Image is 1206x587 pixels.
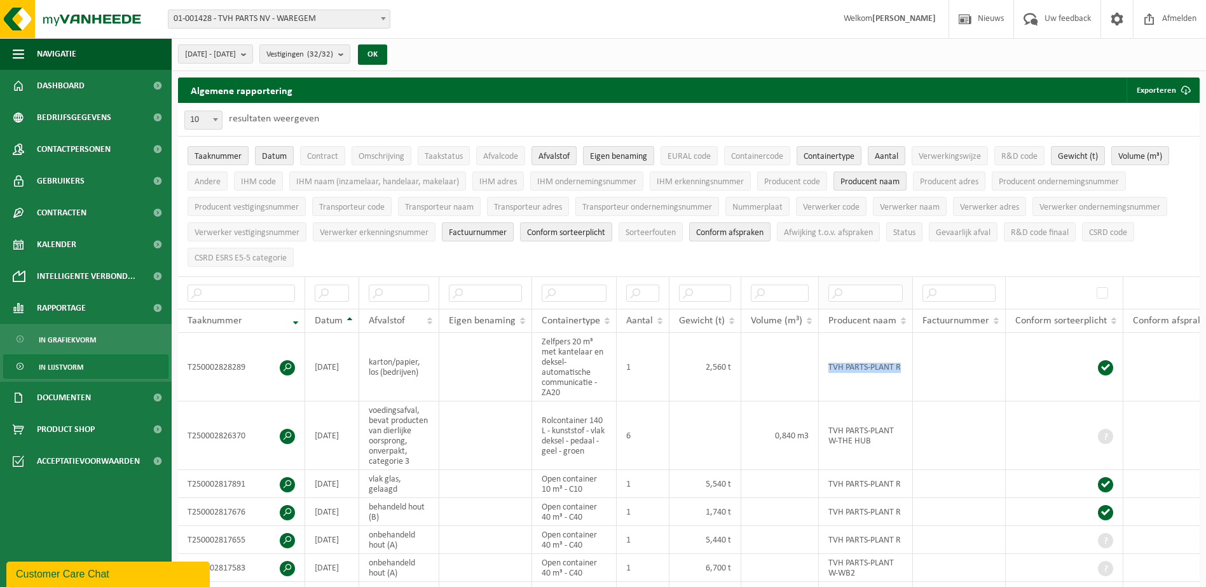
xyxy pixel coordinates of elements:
[999,177,1119,187] span: Producent ondernemingsnummer
[590,152,647,161] span: Eigen benaming
[319,203,385,212] span: Transporteur code
[255,146,294,165] button: DatumDatum: Activate to sort
[868,146,905,165] button: AantalAantal: Activate to sort
[1015,316,1107,326] span: Conform sorteerplicht
[449,228,507,238] span: Factuurnummer
[669,498,741,526] td: 1,740 t
[37,133,111,165] span: Contactpersonen
[886,222,922,241] button: StatusStatus: Activate to sort
[494,203,562,212] span: Transporteur adres
[626,228,676,238] span: Sorteerfouten
[575,197,719,216] button: Transporteur ondernemingsnummerTransporteur ondernemingsnummer : Activate to sort
[168,10,390,28] span: 01-001428 - TVH PARTS NV - WAREGEM
[872,14,936,24] strong: [PERSON_NAME]
[305,470,359,498] td: [DATE]
[359,401,439,470] td: voedingsafval, bevat producten van dierlijke oorsprong, onverpakt, categorie 3
[178,526,305,554] td: T250002817655
[37,165,85,197] span: Gebruikers
[777,222,880,241] button: Afwijking t.o.v. afsprakenAfwijking t.o.v. afspraken: Activate to sort
[532,526,617,554] td: Open container 40 m³ - C40
[537,177,636,187] span: IHM ondernemingsnummer
[476,146,525,165] button: AfvalcodeAfvalcode: Activate to sort
[819,333,913,401] td: TVH PARTS-PLANT R
[617,498,669,526] td: 1
[626,316,653,326] span: Aantal
[1111,146,1169,165] button: Volume (m³)Volume (m³): Activate to sort
[828,316,896,326] span: Producent naam
[527,228,605,238] span: Conform sorteerplicht
[531,146,577,165] button: AfvalstofAfvalstof: Activate to sort
[1127,78,1198,103] button: Exporteren
[37,382,91,414] span: Documenten
[679,316,725,326] span: Gewicht (t)
[840,177,900,187] span: Producent naam
[442,222,514,241] button: FactuurnummerFactuurnummer: Activate to sort
[359,333,439,401] td: karton/papier, los (bedrijven)
[307,152,338,161] span: Contract
[479,177,517,187] span: IHM adres
[305,401,359,470] td: [DATE]
[833,172,907,191] button: Producent naamProducent naam: Activate to sort
[307,50,333,58] count: (32/32)
[449,316,516,326] span: Eigen benaming
[669,526,741,554] td: 5,440 t
[405,203,474,212] span: Transporteur naam
[37,414,95,445] span: Product Shop
[669,554,741,582] td: 6,700 t
[1039,203,1160,212] span: Verwerker ondernemingsnummer
[819,470,913,498] td: TVH PARTS-PLANT R
[315,316,343,326] span: Datum
[305,333,359,401] td: [DATE]
[803,203,860,212] span: Verwerker code
[185,45,236,64] span: [DATE] - [DATE]
[37,292,86,324] span: Rapportage
[178,44,253,64] button: [DATE] - [DATE]
[188,222,306,241] button: Verwerker vestigingsnummerVerwerker vestigingsnummer: Activate to sort
[178,401,305,470] td: T250002826370
[880,203,940,212] span: Verwerker naam
[37,445,140,477] span: Acceptatievoorwaarden
[1001,152,1038,161] span: R&D code
[532,498,617,526] td: Open container 40 m³ - C40
[184,111,223,130] span: 10
[994,146,1045,165] button: R&D codeR&amp;D code: Activate to sort
[696,228,764,238] span: Conform afspraken
[538,152,570,161] span: Afvalstof
[725,197,790,216] button: NummerplaatNummerplaat: Activate to sort
[178,470,305,498] td: T250002817891
[617,333,669,401] td: 1
[369,316,405,326] span: Afvalstof
[195,203,299,212] span: Producent vestigingsnummer
[873,197,947,216] button: Verwerker naamVerwerker naam: Activate to sort
[1118,152,1162,161] span: Volume (m³)
[3,327,168,351] a: In grafiekvorm
[241,177,276,187] span: IHM code
[532,470,617,498] td: Open container 10 m³ - C10
[617,554,669,582] td: 1
[960,203,1019,212] span: Verwerker adres
[919,152,981,161] span: Verwerkingswijze
[425,152,463,161] span: Taakstatus
[185,111,222,129] span: 10
[819,554,913,582] td: TVH PARTS-PLANT W-WB2
[582,203,712,212] span: Transporteur ondernemingsnummer
[3,354,168,379] a: In lijstvorm
[37,70,85,102] span: Dashboard
[359,498,439,526] td: behandeld hout (B)
[195,152,242,161] span: Taaknummer
[530,172,643,191] button: IHM ondernemingsnummerIHM ondernemingsnummer: Activate to sort
[669,333,741,401] td: 2,560 t
[195,228,299,238] span: Verwerker vestigingsnummer
[178,78,305,103] h2: Algemene rapportering
[259,44,350,64] button: Vestigingen(32/32)
[936,228,990,238] span: Gevaarlijk afval
[266,45,333,64] span: Vestigingen
[953,197,1026,216] button: Verwerker adresVerwerker adres: Activate to sort
[359,554,439,582] td: onbehandeld hout (A)
[532,401,617,470] td: Rolcontainer 140 L - kunststof - vlak deksel - pedaal - geel - groen
[520,222,612,241] button: Conform sorteerplicht : Activate to sort
[229,114,319,124] label: resultaten weergeven
[619,222,683,241] button: SorteerfoutenSorteerfouten: Activate to sort
[757,172,827,191] button: Producent codeProducent code: Activate to sort
[188,316,242,326] span: Taaknummer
